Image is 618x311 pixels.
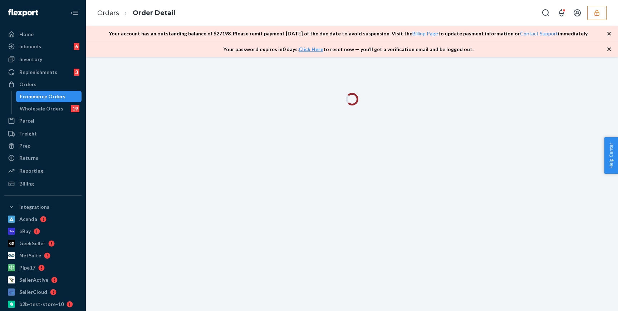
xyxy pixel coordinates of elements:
[4,54,82,65] a: Inventory
[4,262,82,273] a: Pipe17
[20,105,63,112] div: Wholesale Orders
[570,6,584,20] button: Open account menu
[19,228,31,235] div: eBay
[4,286,82,298] a: SellerCloud
[4,298,82,310] a: b2b-test-store-10
[74,69,79,76] div: 3
[4,115,82,127] a: Parcel
[19,31,34,38] div: Home
[554,6,569,20] button: Open notifications
[19,142,30,149] div: Prep
[19,167,43,174] div: Reporting
[4,128,82,139] a: Freight
[223,46,474,53] p: Your password expires in 0 days . to reset now — you’ll get a verification email and be logged out.
[67,6,82,20] button: Close Navigation
[8,9,38,16] img: Flexport logo
[4,178,82,189] a: Billing
[19,43,41,50] div: Inbounds
[4,165,82,177] a: Reporting
[74,43,79,50] div: 6
[19,81,36,88] div: Orders
[604,137,618,174] button: Help Center
[97,9,119,17] a: Orders
[4,66,82,78] a: Replenishments3
[16,103,82,114] a: Wholesale Orders19
[4,41,82,52] a: Inbounds6
[19,56,42,63] div: Inventory
[71,105,79,112] div: 19
[412,30,438,36] a: Billing Page
[4,213,82,225] a: Acenda
[4,238,82,249] a: GeekSeller
[19,203,49,211] div: Integrations
[4,152,82,164] a: Returns
[520,30,558,36] a: Contact Support
[19,180,34,187] div: Billing
[19,216,37,223] div: Acenda
[19,264,35,271] div: Pipe17
[19,276,48,283] div: SellerActive
[4,29,82,40] a: Home
[133,9,175,17] a: Order Detail
[19,240,45,247] div: GeekSeller
[19,301,64,308] div: b2b-test-store-10
[19,288,47,296] div: SellerCloud
[19,69,57,76] div: Replenishments
[4,140,82,152] a: Prep
[19,130,37,137] div: Freight
[4,79,82,90] a: Orders
[4,274,82,286] a: SellerActive
[16,91,82,102] a: Ecommerce Orders
[19,252,41,259] div: NetSuite
[109,30,588,37] p: Your account has an outstanding balance of $ 27198 . Please remit payment [DATE] of the due date ...
[92,3,181,24] ol: breadcrumbs
[4,201,82,213] button: Integrations
[299,46,323,52] a: Click Here
[539,6,553,20] button: Open Search Box
[19,154,38,162] div: Returns
[4,226,82,237] a: eBay
[20,93,65,100] div: Ecommerce Orders
[4,250,82,261] a: NetSuite
[19,117,34,124] div: Parcel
